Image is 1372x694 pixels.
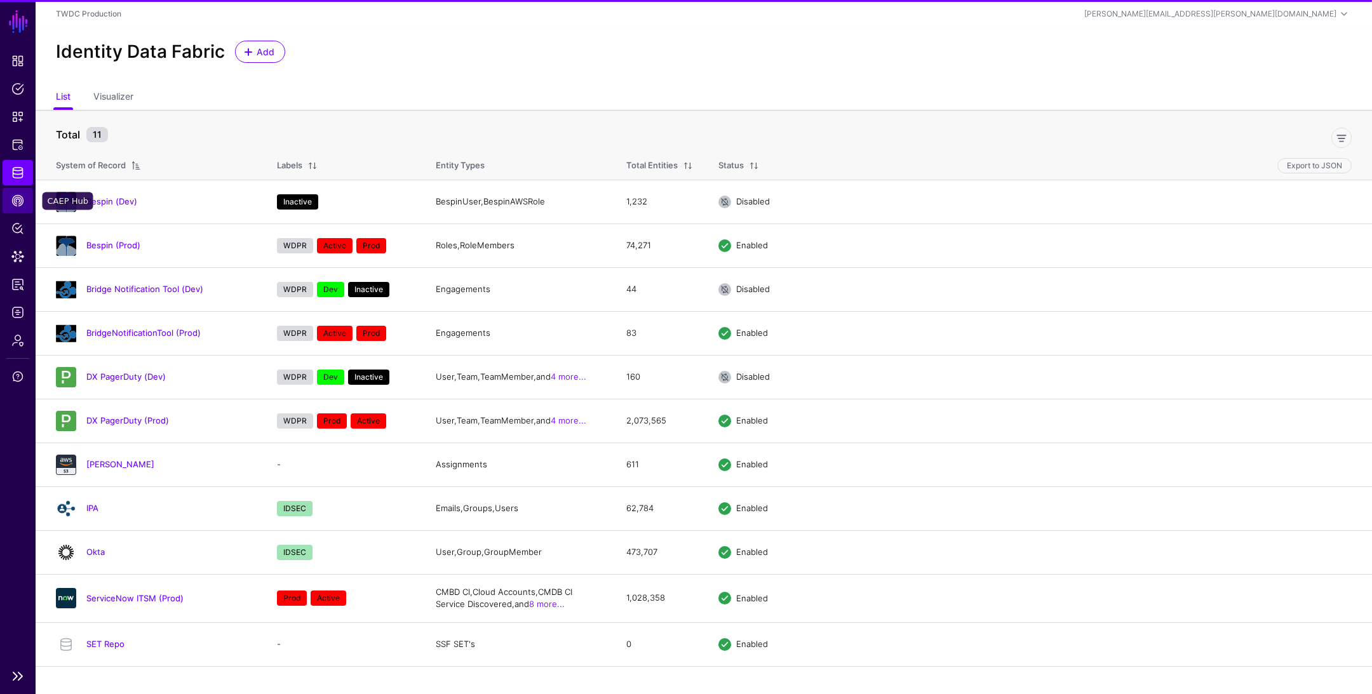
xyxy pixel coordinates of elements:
img: svg+xml;base64,PHN2ZyB2ZXJzaW9uPSIxLjEiIGlkPSJMYXllcl8xIiB4bWxucz0iaHR0cDovL3d3dy53My5vcmcvMjAwMC... [56,323,76,344]
td: 74,271 [614,224,706,267]
span: Inactive [348,370,389,385]
a: Identity Data Fabric [3,160,33,185]
td: 1,232 [614,180,706,224]
a: SGNL [8,8,29,36]
img: svg+xml;base64,PHN2ZyB3aWR0aD0iNjQiIGhlaWdodD0iNjQiIHZpZXdCb3g9IjAgMCA2NCA2NCIgZmlsbD0ibm9uZSIgeG... [56,542,76,563]
strong: Total [56,128,80,141]
span: Entity Types [436,160,485,170]
img: svg+xml;base64,PHN2ZyB2ZXJzaW9uPSIxLjEiIGlkPSJMYXllcl8xIiB4bWxucz0iaHR0cDovL3d3dy53My5vcmcvMjAwMC... [56,236,76,256]
td: 160 [614,355,706,399]
span: Active [351,413,386,429]
a: Policies [3,76,33,102]
a: DX PagerDuty (Dev) [86,371,166,382]
a: [PERSON_NAME] [86,459,154,469]
span: Snippets [11,110,24,123]
div: Labels [277,159,302,172]
a: Bespin (Prod) [86,240,140,250]
a: Dashboard [3,48,33,74]
span: Support [11,370,24,383]
a: Logs [3,300,33,325]
div: System of Record [56,159,126,172]
span: WDPR [277,370,313,385]
a: Data Lens [3,244,33,269]
a: Protected Systems [3,132,33,157]
a: Admin [3,328,33,353]
span: Prod [317,413,347,429]
td: Assignments [423,443,614,486]
a: Bespin (Dev) [86,196,137,206]
span: Dev [317,370,344,385]
span: Active [317,326,353,341]
td: Roles, RoleMembers [423,224,614,267]
span: Prod [277,591,307,606]
span: Dashboard [11,55,24,67]
span: Disabled [736,196,770,206]
a: ServiceNow ITSM (Prod) [86,593,184,603]
a: Visualizer [93,86,133,110]
span: Active [317,238,353,253]
span: Enabled [736,592,768,603]
td: BespinUser, BespinAWSRole [423,180,614,224]
td: Engagements [423,267,614,311]
span: WDPR [277,282,313,297]
div: [PERSON_NAME][EMAIL_ADDRESS][PERSON_NAME][DOMAIN_NAME] [1084,8,1336,20]
a: CAEP Hub [3,188,33,213]
img: svg+xml;base64,PHN2ZyB2ZXJzaW9uPSIxLjEiIGlkPSJMYXllcl8xIiB4bWxucz0iaHR0cDovL3d3dy53My5vcmcvMjAwMC... [56,192,76,212]
span: Enabled [736,639,768,649]
td: 1,028,358 [614,574,706,622]
span: CAEP Hub [11,194,24,207]
img: svg+xml;base64,PHN2ZyB3aWR0aD0iNjQiIGhlaWdodD0iNjQiIHZpZXdCb3g9IjAgMCA2NCA2NCIgZmlsbD0ibm9uZSIgeG... [56,455,76,475]
span: Prod [356,238,386,253]
span: IDSEC [277,545,313,560]
a: Bridge Notification Tool (Dev) [86,284,203,294]
span: Enabled [736,328,768,338]
span: WDPR [277,326,313,341]
a: Snippets [3,104,33,130]
span: Enabled [736,415,768,425]
td: Emails, Groups, Users [423,486,614,530]
span: Identity Data Fabric [11,166,24,179]
img: svg+xml;base64,PHN2ZyB3aWR0aD0iNjQiIGhlaWdodD0iNjQiIHZpZXdCb3g9IjAgMCA2NCA2NCIgZmlsbD0ibm9uZSIgeG... [56,411,76,431]
a: SET Repo [86,639,124,649]
img: svg+xml;base64,PHN2ZyB3aWR0aD0iNjQiIGhlaWdodD0iNjQiIHZpZXdCb3g9IjAgMCA2NCA2NCIgZmlsbD0ibm9uZSIgeG... [56,367,76,387]
a: Okta [86,547,105,557]
span: Enabled [736,459,768,469]
a: BridgeNotificationTool (Prod) [86,328,201,338]
td: 611 [614,443,706,486]
span: Enabled [736,240,768,250]
td: SSF SET's [423,622,614,666]
td: 2,073,565 [614,399,706,443]
span: Dev [317,282,344,297]
a: Reports [3,272,33,297]
td: CMBD CI, Cloud Accounts, CMDB CI Service Discovered, and [423,574,614,622]
span: Disabled [736,284,770,294]
a: Add [235,41,285,63]
a: 4 more... [551,415,586,425]
div: CAEP Hub [43,192,93,210]
span: Inactive [277,194,318,210]
td: 473,707 [614,530,706,574]
td: User, Team, TeamMember, and [423,355,614,399]
td: 0 [614,622,706,666]
span: Enabled [736,547,768,557]
span: Policies [11,83,24,95]
span: WDPR [277,238,313,253]
a: TWDC Production [56,9,121,18]
a: 4 more... [551,371,586,382]
span: WDPR [277,413,313,429]
a: DX PagerDuty (Prod) [86,415,169,425]
span: Protected Systems [11,138,24,151]
span: Data Lens [11,250,24,263]
td: User, Group, GroupMember [423,530,614,574]
span: Admin [11,334,24,347]
small: 11 [86,127,108,142]
h2: Identity Data Fabric [56,41,225,63]
td: User, Team, TeamMember, and [423,399,614,443]
span: IDSEC [277,501,313,516]
span: Policy Lens [11,222,24,235]
a: List [56,86,71,110]
td: - [264,622,423,666]
td: 83 [614,311,706,355]
img: svg+xml;base64,PD94bWwgdmVyc2lvbj0iMS4wIiBlbmNvZGluZz0iVVRGLTgiIHN0YW5kYWxvbmU9Im5vIj8+CjwhLS0gQ3... [56,498,76,519]
div: Status [718,159,744,172]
